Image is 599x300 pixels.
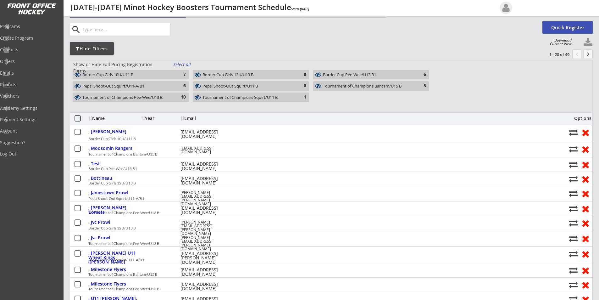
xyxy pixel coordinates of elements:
div: , Jvc Prowl [88,220,140,224]
div: Email [180,116,237,121]
button: Move player [569,280,578,289]
div: [PERSON_NAME][EMAIL_ADDRESS][PERSON_NAME][DOMAIN_NAME] [180,191,237,206]
button: Move player [569,160,578,169]
div: , Moosomin Rangers [88,146,140,150]
div: Pepsi Shoot-Out Squirt/U11-A/B1 [88,258,566,262]
div: Tournament of Champions Pee-Wee/U13 B [88,287,566,291]
button: Remove from roster (no refund) [580,144,591,154]
div: Border Cup Pee-Wee/U13 B1 [323,72,412,78]
button: Remove from roster (no refund) [580,280,591,290]
div: [EMAIL_ADDRESS][DOMAIN_NAME] [180,206,237,215]
button: Remove from roster (no refund) [580,160,591,169]
div: Pepsi Shoot-Out Squirt/U11-A/B1 [82,83,172,89]
div: Border Cup Girls 12U/U13 B [202,72,292,77]
div: [EMAIL_ADDRESS][DOMAIN_NAME] [180,268,237,276]
div: [PERSON_NAME][EMAIL_ADDRESS][PERSON_NAME][DOMAIN_NAME] [180,236,237,251]
div: 6 [294,83,306,89]
div: 1 - 20 of 49 [537,52,569,57]
div: Tournament of Champions Pee-Wee/U13 B [82,95,172,100]
button: Remove from roster (no refund) [580,218,591,228]
div: 5 [413,83,426,89]
div: , Milestone Flyers [88,267,140,272]
div: Border Cup Pee-Wee/U13 B1 [88,167,566,171]
button: Move player [569,250,578,258]
div: Tournament of Champions Bantam/U15 B [88,152,566,156]
div: Name [88,116,140,121]
button: Move player [569,266,578,275]
div: , Jamestown Prowl [88,190,140,195]
div: [EMAIL_ADDRESS][DOMAIN_NAME] [180,282,237,291]
button: Move player [569,234,578,243]
button: chevron_left [572,49,582,59]
div: 1 [294,94,306,100]
div: 6 [173,83,186,89]
div: , Bottineau [88,176,140,180]
div: , [PERSON_NAME] U11 Wheat Kings ([PERSON_NAME] [88,251,140,264]
div: 7 [173,71,186,78]
div: , [PERSON_NAME] [88,129,140,134]
div: Border Cup Girls 12U/U13 B [88,226,566,230]
button: Quick Register [542,21,593,34]
div: Hide Filters [70,46,114,52]
input: Type here... [81,23,170,36]
div: Border Cup Girls 12U/U13 B [88,181,566,185]
div: , Test [88,161,140,166]
em: Starts [DATE] [291,7,309,11]
button: Remove from roster (no refund) [580,127,591,137]
button: Remove from roster (no refund) [580,234,591,243]
div: , [PERSON_NAME] Comets [88,206,140,214]
div: Download Current View [547,38,572,46]
div: Tournament of Champions Bantam/U15 B [88,273,566,276]
div: [PERSON_NAME][EMAIL_ADDRESS][PERSON_NAME][DOMAIN_NAME] [180,220,237,235]
div: Options [569,116,591,121]
div: Year [141,116,179,121]
button: Remove from roster (no refund) [580,204,591,213]
button: Move player [569,175,578,183]
div: [EMAIL_ADDRESS][PERSON_NAME][DOMAIN_NAME] [180,251,237,264]
div: Tournament of Champions Pee-Wee/U13 B [82,95,172,101]
div: Border Cup Girls 10U/U11 B [88,137,566,141]
div: 10 [173,94,186,100]
div: Select all [173,61,197,68]
div: Tournament of Champions Pee-Wee/U13 B [88,242,566,246]
button: Remove from roster (no refund) [580,265,591,275]
div: Border Cup Girls 10U/U11 B [82,72,172,77]
div: [EMAIL_ADDRESS][DOMAIN_NAME] [180,162,237,171]
div: Pepsi Shoot-Out Squirt/U11 B [202,83,292,89]
div: Border Cup Girls 10U/U11 B [82,72,172,78]
button: Remove from roster (no refund) [580,174,591,184]
div: [EMAIL_ADDRESS][DOMAIN_NAME] [180,176,237,185]
div: Tournament of Champions Bantam/U15 B [323,84,412,89]
button: search [71,25,81,35]
div: , Jvc Prowl [88,235,140,240]
button: Click to download full roster. Your browser settings may try to block it, check your security set... [583,38,593,47]
div: Tournament of Champions Pee-Wee/U13 B [88,211,566,215]
div: , Milestone Flyers [88,282,140,286]
div: Pepsi Shoot-Out Squirt/U11-A/B1 [88,197,566,201]
div: Border Cup Girls 12U/U13 B [202,72,292,78]
div: Show or Hide Full Pricing Registration Forms [73,61,165,74]
button: Move player [569,128,578,137]
div: Pepsi Shoot-Out Squirt/U11 B [202,84,292,89]
button: Remove from roster (no refund) [580,249,591,259]
div: Tournament of Champions Squirt/U11 B [202,95,292,100]
div: [EMAIL_ADDRESS][DOMAIN_NAME] [180,130,237,139]
button: Remove from roster (no refund) [580,189,591,198]
button: Move player [569,189,578,198]
button: Move player [569,204,578,213]
div: Tournament of Champions Bantam/U15 B [323,83,412,89]
button: Move player [569,145,578,153]
div: 6 [413,71,426,78]
div: Pepsi Shoot-Out Squirt/U11-A/B1 [82,84,172,89]
div: [EMAIL_ADDRESS][DOMAIN_NAME] [180,146,237,154]
button: Move player [569,219,578,227]
div: Border Cup Pee-Wee/U13 B1 [323,72,412,77]
div: 8 [294,71,306,78]
button: keyboard_arrow_right [583,49,593,59]
div: Tournament of Champions Squirt/U11 B [202,95,292,101]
